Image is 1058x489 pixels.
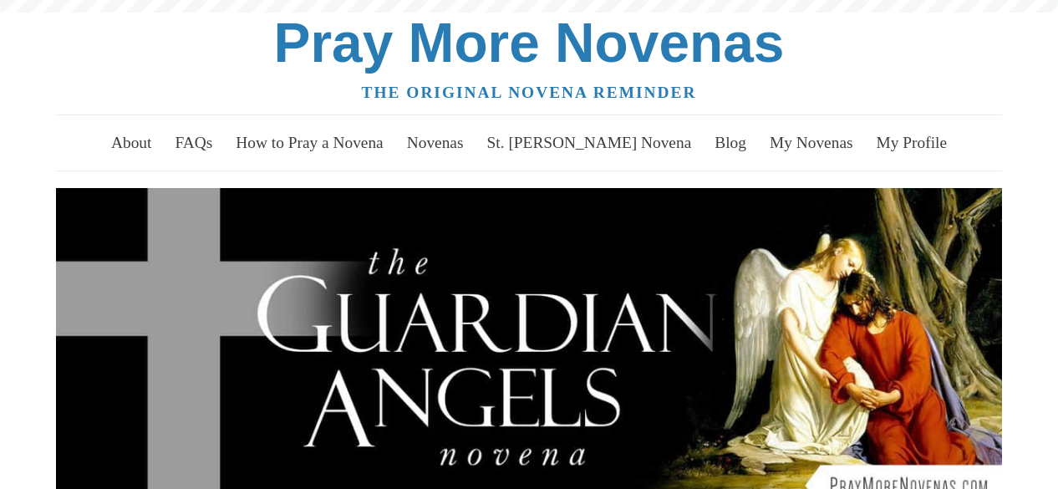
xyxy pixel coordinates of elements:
[274,12,785,74] a: Pray More Novenas
[867,120,957,166] a: My Profile
[705,120,756,166] a: Blog
[101,120,161,166] a: About
[477,120,701,166] a: St. [PERSON_NAME] Novena
[362,84,697,101] a: The original novena reminder
[226,120,394,166] a: How to Pray a Novena
[397,120,473,166] a: Novenas
[760,120,862,166] a: My Novenas
[165,120,222,166] a: FAQs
